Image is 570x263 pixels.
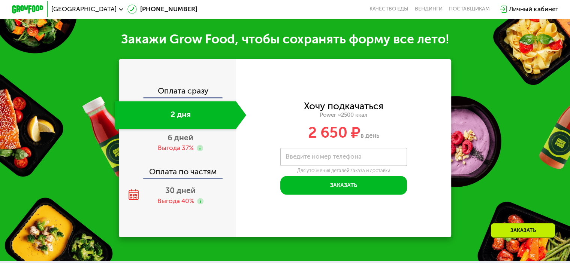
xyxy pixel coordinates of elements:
[236,111,452,119] div: Power ~2500 ккал
[157,197,194,205] div: Выгода 40%
[491,223,555,238] div: Заказать
[280,176,407,195] button: Заказать
[165,186,196,195] span: 30 дней
[280,168,407,174] div: Для уточнения деталей заказа и доставки
[361,132,379,139] span: в день
[168,133,193,142] span: 6 дней
[127,4,197,14] a: [PHONE_NUMBER]
[158,144,194,152] div: Выгода 37%
[449,6,490,12] div: поставщикам
[286,155,362,159] label: Введите номер телефона
[51,6,117,12] span: [GEOGRAPHIC_DATA]
[120,160,236,178] div: Оплата по частям
[370,6,408,12] a: Качество еды
[120,87,236,97] div: Оплата сразу
[509,4,558,14] div: Личный кабинет
[308,123,361,141] span: 2 650 ₽
[415,6,443,12] a: Вендинги
[304,102,383,110] div: Хочу подкачаться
